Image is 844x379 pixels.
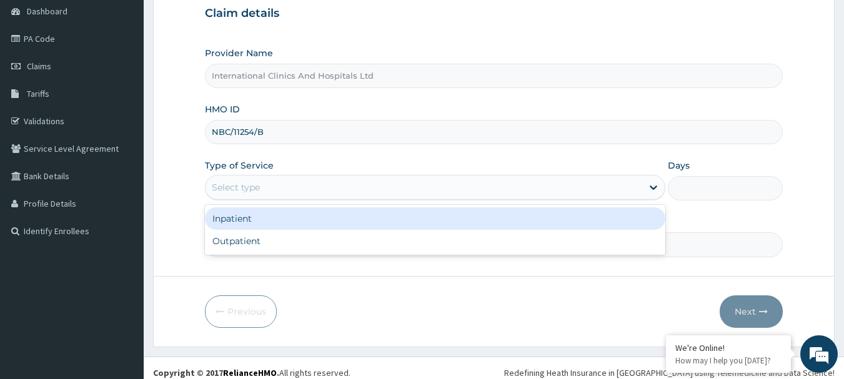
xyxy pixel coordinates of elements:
span: Tariffs [27,88,49,99]
input: Enter HMO ID [205,120,783,144]
button: Next [720,295,783,328]
img: d_794563401_company_1708531726252_794563401 [23,62,51,94]
div: We're Online! [675,342,782,353]
strong: Copyright © 2017 . [153,367,279,378]
label: Days [668,159,690,172]
div: Outpatient [205,230,665,252]
button: Previous [205,295,277,328]
a: RelianceHMO [223,367,277,378]
p: How may I help you today? [675,355,782,366]
div: Select type [212,181,260,194]
div: Chat with us now [65,70,210,86]
span: Claims [27,61,51,72]
h3: Claim details [205,7,783,21]
textarea: Type your message and hit 'Enter' [6,249,238,293]
span: We're online! [72,111,172,237]
label: HMO ID [205,103,240,116]
div: Minimize live chat window [205,6,235,36]
span: Dashboard [27,6,67,17]
label: Type of Service [205,159,274,172]
label: Provider Name [205,47,273,59]
div: Inpatient [205,207,665,230]
div: Redefining Heath Insurance in [GEOGRAPHIC_DATA] using Telemedicine and Data Science! [504,367,835,379]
